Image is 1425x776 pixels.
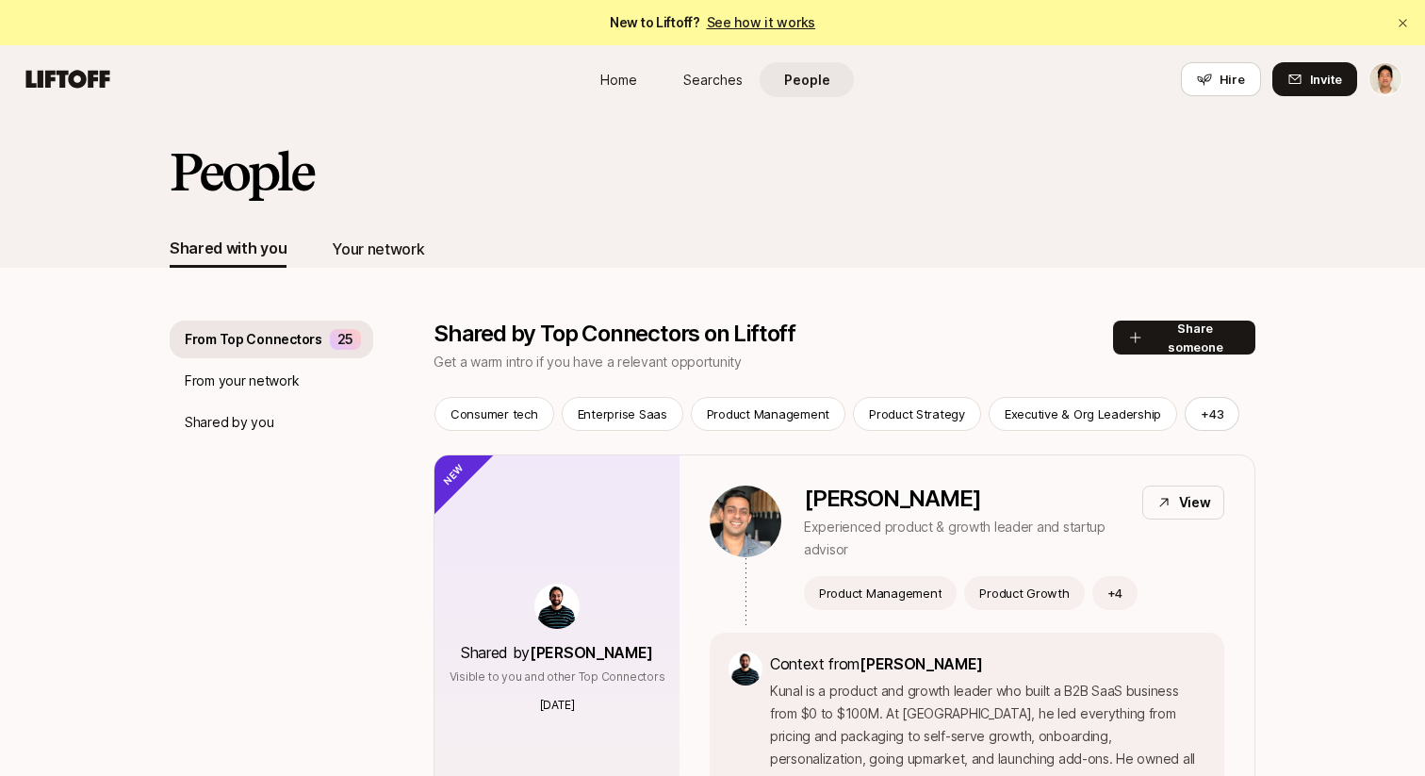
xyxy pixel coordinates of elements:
button: Hire [1181,62,1261,96]
p: Product Strategy [869,405,965,423]
a: Home [571,62,665,97]
p: Experienced product & growth leader and startup advisor [804,516,1127,561]
button: Jeremy Chen [1368,62,1402,96]
p: Product Management [707,405,829,423]
button: Invite [1272,62,1357,96]
span: Hire [1220,70,1245,89]
p: Shared by you [185,411,273,434]
button: +43 [1185,397,1239,431]
button: +4 [1092,576,1138,610]
span: Invite [1310,70,1342,89]
p: Context from [770,652,1205,676]
p: Executive & Org Leadership [1005,405,1161,423]
img: ACg8ocIkDTL3-aTJPCC6zF-UTLIXBF4K0l6XE8Bv4u6zd-KODelM=s160-c [729,652,762,685]
span: [PERSON_NAME] [860,654,983,673]
p: View [1179,491,1211,514]
a: People [760,62,854,97]
p: Shared by Top Connectors on Liftoff [434,321,795,347]
button: Share someone [1113,321,1255,355]
button: Shared with you [170,230,287,268]
p: Get a warm intro if you have a relevant opportunity [434,351,795,373]
span: New to Liftoff? [610,11,815,34]
h2: People [170,143,313,200]
div: Your network [332,237,424,261]
p: [DATE] [540,697,575,714]
p: From Top Connectors [185,328,322,351]
a: See how it works [707,14,816,30]
p: [PERSON_NAME] [804,486,1127,512]
span: People [784,70,830,90]
p: Product Management [819,584,942,603]
img: ACg8ocIkDTL3-aTJPCC6zF-UTLIXBF4K0l6XE8Bv4u6zd-KODelM=s160-c [534,584,580,629]
div: Shared with you [170,236,287,260]
span: [PERSON_NAME] [530,643,653,662]
img: 1cf5e339_9344_4c28_b1fe_dc3ceac21bee.jpg [710,486,781,557]
p: Shared by [461,640,653,665]
a: Searches [665,62,760,97]
img: Jeremy Chen [1369,63,1401,95]
button: Your network [332,230,424,268]
span: Home [600,70,637,90]
p: Visible to you and other Top Connectors [450,669,665,685]
span: Searches [683,70,743,90]
p: Enterprise Saas [578,405,667,423]
p: Product Growth [979,584,1069,603]
p: 25 [337,328,353,351]
p: Consumer tech [450,405,538,423]
div: New [402,423,496,517]
p: From your network [185,370,299,392]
